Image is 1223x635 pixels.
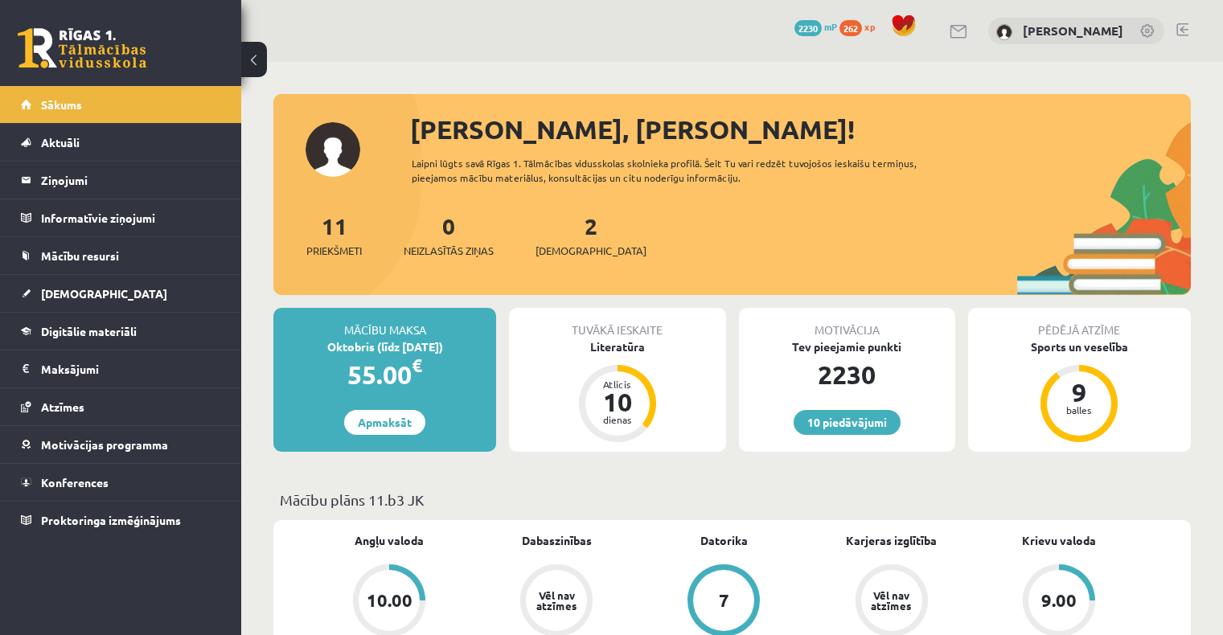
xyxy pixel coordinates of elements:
[41,162,221,199] legend: Ziņojumi
[21,162,221,199] a: Ziņojumi
[968,308,1191,338] div: Pēdējā atzīme
[996,24,1012,40] img: Vladislava Smirnova
[509,308,725,338] div: Tuvākā ieskaite
[522,532,592,549] a: Dabaszinības
[18,28,146,68] a: Rīgas 1. Tālmācības vidusskola
[273,338,496,355] div: Oktobris (līdz [DATE])
[41,248,119,263] span: Mācību resursi
[794,20,822,36] span: 2230
[739,308,955,338] div: Motivācija
[21,199,221,236] a: Informatīvie ziņojumi
[21,86,221,123] a: Sākums
[1055,379,1103,405] div: 9
[21,275,221,312] a: [DEMOGRAPHIC_DATA]
[536,243,646,259] span: [DEMOGRAPHIC_DATA]
[355,532,424,549] a: Angļu valoda
[41,97,82,112] span: Sākums
[21,124,221,161] a: Aktuāli
[404,211,494,259] a: 0Neizlasītās ziņas
[306,211,362,259] a: 11Priekšmeti
[824,20,837,33] span: mP
[839,20,883,33] a: 262 xp
[509,338,725,355] div: Literatūra
[41,437,168,452] span: Motivācijas programma
[968,338,1191,355] div: Sports un veselība
[869,590,914,611] div: Vēl nav atzīmes
[273,308,496,338] div: Mācību maksa
[367,592,412,609] div: 10.00
[344,410,425,435] a: Apmaksāt
[273,355,496,394] div: 55.00
[41,475,109,490] span: Konferences
[21,464,221,501] a: Konferences
[700,532,748,549] a: Datorika
[41,135,80,150] span: Aktuāli
[280,489,1184,510] p: Mācību plāns 11.b3 JK
[593,415,642,424] div: dienas
[1055,405,1103,415] div: balles
[839,20,862,36] span: 262
[864,20,875,33] span: xp
[41,513,181,527] span: Proktoringa izmēģinājums
[41,399,84,414] span: Atzīmes
[306,243,362,259] span: Priekšmeti
[412,354,422,377] span: €
[1023,23,1123,39] a: [PERSON_NAME]
[21,388,221,425] a: Atzīmes
[534,590,579,611] div: Vēl nav atzīmes
[21,350,221,387] a: Maksājumi
[968,338,1191,444] a: Sports un veselība 9 balles
[509,338,725,444] a: Literatūra Atlicis 10 dienas
[41,324,137,338] span: Digitālie materiāli
[719,592,729,609] div: 7
[410,110,1191,149] div: [PERSON_NAME], [PERSON_NAME]!
[593,389,642,415] div: 10
[794,20,837,33] a: 2230 mP
[21,502,221,539] a: Proktoringa izmēģinājums
[536,211,646,259] a: 2[DEMOGRAPHIC_DATA]
[739,355,955,394] div: 2230
[21,237,221,274] a: Mācību resursi
[21,426,221,463] a: Motivācijas programma
[412,156,962,185] div: Laipni lūgts savā Rīgas 1. Tālmācības vidusskolas skolnieka profilā. Šeit Tu vari redzēt tuvojošo...
[739,338,955,355] div: Tev pieejamie punkti
[41,286,167,301] span: [DEMOGRAPHIC_DATA]
[41,199,221,236] legend: Informatīvie ziņojumi
[593,379,642,389] div: Atlicis
[846,532,937,549] a: Karjeras izglītība
[794,410,901,435] a: 10 piedāvājumi
[41,350,221,387] legend: Maksājumi
[1022,532,1096,549] a: Krievu valoda
[404,243,494,259] span: Neizlasītās ziņas
[1041,592,1077,609] div: 9.00
[21,313,221,350] a: Digitālie materiāli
